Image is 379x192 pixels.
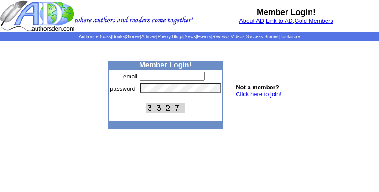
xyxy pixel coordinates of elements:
[79,34,300,39] span: | | | | | | | | | | | |
[280,34,300,39] a: Bookstore
[139,61,192,69] b: Member Login!
[157,34,171,39] a: Poetry
[212,34,229,39] a: Reviews
[146,103,185,113] img: This Is CAPTCHA Image
[141,34,156,39] a: Articles
[110,85,135,92] font: password
[126,34,140,39] a: Stories
[257,8,316,17] b: Member Login!
[112,34,125,39] a: Books
[295,17,333,24] a: Gold Members
[239,17,333,24] font: , ,
[185,34,196,39] a: News
[236,84,279,91] b: Not a member?
[96,34,111,39] a: eBooks
[266,17,293,24] a: Link to AD
[231,34,244,39] a: Videos
[236,91,281,98] a: Click here to join!
[246,34,279,39] a: Success Stories
[239,17,264,24] a: About AD
[123,73,137,80] font: email
[79,34,94,39] a: Authors
[172,34,183,39] a: Blogs
[197,34,211,39] a: Events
